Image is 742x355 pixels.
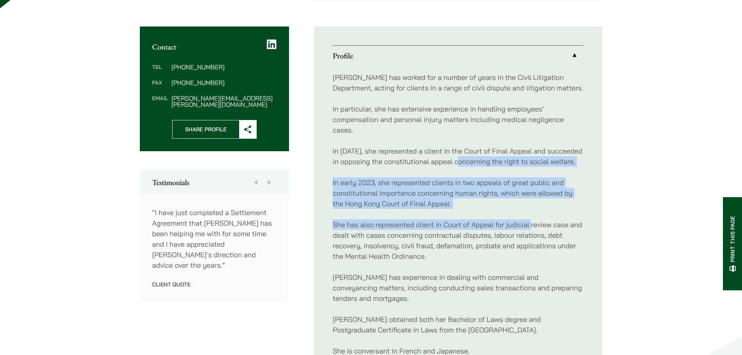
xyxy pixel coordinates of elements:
[333,104,583,135] p: In particular, she has extensive experience in handling employees’ compensation and personal inju...
[333,177,583,209] p: In early 2023, she represented clients in two appeals of great public and constitutional importan...
[152,79,168,95] dt: Fax
[333,46,583,66] a: Profile
[152,95,168,108] dt: Email
[152,64,168,79] dt: Tel
[152,42,277,51] h2: Contact
[171,95,277,108] dd: [PERSON_NAME][EMAIL_ADDRESS][PERSON_NAME][DOMAIN_NAME]
[333,219,583,261] p: She has also represented client in Court of Appeal for judicial review case and dealt with cases ...
[152,178,277,187] h2: Testimonials
[171,64,277,70] dd: [PHONE_NUMBER]
[263,170,277,195] button: Next
[333,72,583,93] p: [PERSON_NAME] has worked for a number of years in the Civil Litigation Department, acting for cli...
[333,314,583,335] p: [PERSON_NAME] obtained both her Bachelor of Laws degree and Postgraduate Certificate in Laws from...
[152,207,277,270] p: “I have just completed a Settlement Agreement that [PERSON_NAME] has been helping me with for som...
[333,272,583,304] p: [PERSON_NAME] has experience in dealing with commercial and conveyancing matters, including condu...
[173,120,239,138] span: Share Profile
[152,281,277,288] p: Client Quote
[172,120,257,139] button: Share Profile
[267,39,277,50] a: LinkedIn
[171,79,277,86] dd: [PHONE_NUMBER]
[333,146,583,167] p: In [DATE], she represented a client in the Court of Final Appeal and succeeded in opposing the co...
[249,170,263,195] button: Previous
